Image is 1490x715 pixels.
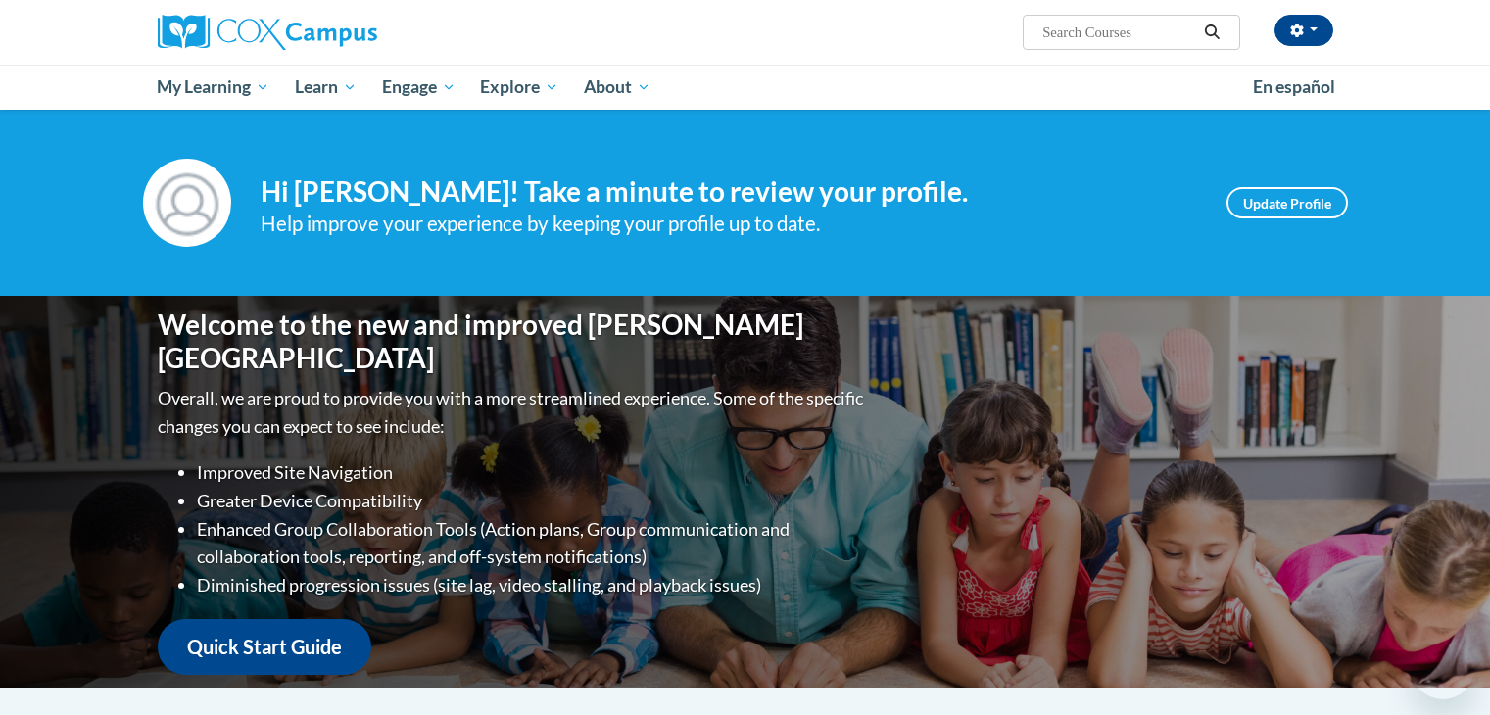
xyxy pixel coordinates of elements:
[158,619,371,675] a: Quick Start Guide
[261,175,1197,209] h4: Hi [PERSON_NAME]! Take a minute to review your profile.
[467,65,571,110] a: Explore
[157,75,269,99] span: My Learning
[1412,637,1474,699] iframe: Button to launch messaging window
[128,65,1363,110] div: Main menu
[145,65,283,110] a: My Learning
[158,15,377,50] img: Cox Campus
[369,65,468,110] a: Engage
[197,571,868,599] li: Diminished progression issues (site lag, video stalling, and playback issues)
[197,458,868,487] li: Improved Site Navigation
[197,487,868,515] li: Greater Device Compatibility
[584,75,650,99] span: About
[1274,15,1333,46] button: Account Settings
[1253,76,1335,97] span: En español
[295,75,357,99] span: Learn
[158,384,868,441] p: Overall, we are proud to provide you with a more streamlined experience. Some of the specific cha...
[1240,67,1348,108] a: En español
[1226,187,1348,218] a: Update Profile
[480,75,558,99] span: Explore
[571,65,663,110] a: About
[158,309,868,374] h1: Welcome to the new and improved [PERSON_NAME][GEOGRAPHIC_DATA]
[197,515,868,572] li: Enhanced Group Collaboration Tools (Action plans, Group communication and collaboration tools, re...
[143,159,231,247] img: Profile Image
[282,65,369,110] a: Learn
[1197,21,1226,44] button: Search
[1040,21,1197,44] input: Search Courses
[261,208,1197,240] div: Help improve your experience by keeping your profile up to date.
[382,75,456,99] span: Engage
[158,15,530,50] a: Cox Campus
